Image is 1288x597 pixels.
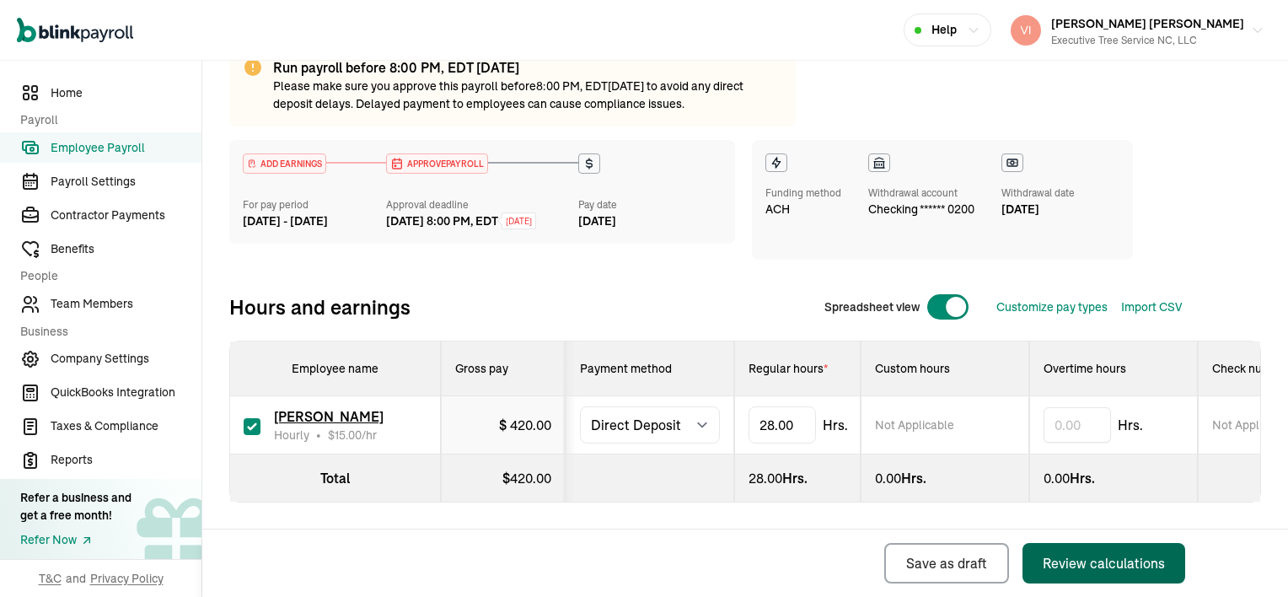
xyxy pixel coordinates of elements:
span: Team Members [51,295,201,313]
span: Hrs. [823,415,848,435]
span: Contractor Payments [51,207,201,224]
div: Total [244,468,427,488]
span: Hours and earnings [229,293,411,320]
iframe: Chat Widget [1204,516,1288,597]
span: [PERSON_NAME] [274,408,384,425]
input: 0.00 [1044,407,1111,443]
span: Taxes & Compliance [51,417,201,435]
span: Regular hours [749,361,828,376]
span: QuickBooks Integration [51,384,201,401]
button: Import CSV [1121,298,1182,316]
span: [PERSON_NAME] [PERSON_NAME] [1051,16,1244,31]
span: 15.00 [335,428,362,443]
span: Benefits [51,240,201,258]
div: ADD EARNINGS [244,154,325,173]
div: Funding method [765,186,841,201]
span: 420.00 [510,417,551,433]
button: Customize pay types [996,298,1108,316]
input: TextInput [749,406,816,444]
div: Pay date [578,197,722,212]
button: Help [904,13,991,46]
span: Payment method [580,361,672,376]
div: Hrs. [875,468,1015,488]
div: Executive Tree Service NC, LLC [1051,33,1244,48]
a: Refer Now [20,531,131,549]
span: Payroll [20,111,191,129]
button: Save as draft [884,543,1009,584]
p: Please make sure you approve this payroll before 8:00 PM, EDT [DATE] to avoid any direct deposit ... [273,78,782,113]
div: [DATE] - [DATE] [243,212,386,230]
div: Custom hours [875,360,1015,377]
span: Help [931,21,957,39]
span: Employee Payroll [51,139,201,157]
span: 0.00 [875,470,901,487]
span: Employee name [292,361,378,376]
div: [DATE] 8:00 PM, EDT [386,212,498,230]
nav: Global [17,6,133,55]
span: Company Settings [51,350,201,368]
div: $ [499,415,551,435]
div: Hrs. [749,468,846,488]
span: [DATE] [506,215,532,228]
span: Overtime hours [1044,361,1126,376]
div: Save as draft [906,553,987,573]
span: Not Applicable [875,417,954,433]
span: /hr [328,427,377,444]
div: For pay period [243,197,386,212]
span: 420.00 [510,470,551,487]
div: Withdrawal account [868,186,974,201]
span: Hourly [274,427,309,444]
span: People [20,267,191,285]
button: Review calculations [1022,543,1185,584]
span: Home [51,84,201,102]
span: $ [328,428,362,443]
span: Run payroll before 8:00 PM, EDT [DATE] [273,59,519,76]
button: [PERSON_NAME] [PERSON_NAME]Executive Tree Service NC, LLC [1004,9,1271,51]
span: Privacy Policy [90,570,164,587]
div: Withdrawal date [1001,186,1075,201]
span: Reports [51,451,201,469]
span: Spreadsheet view [824,298,920,316]
div: Review calculations [1043,553,1165,573]
span: T&C [39,570,62,587]
span: Hrs. [1118,415,1143,435]
div: Approval deadline [386,197,571,212]
span: 0.00 [1044,470,1070,487]
div: Refer a business and get a free month! [20,489,131,524]
span: ACH [765,201,790,218]
div: [DATE] [1001,201,1075,218]
span: • [316,427,321,444]
span: 28.00 [749,470,782,487]
span: APPROVE PAYROLL [404,158,484,170]
div: $ [455,468,551,488]
span: Business [20,323,191,341]
div: [DATE] [578,212,722,230]
div: Gross pay [455,360,551,377]
div: Hrs. [1044,468,1183,488]
span: Payroll Settings [51,173,201,191]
